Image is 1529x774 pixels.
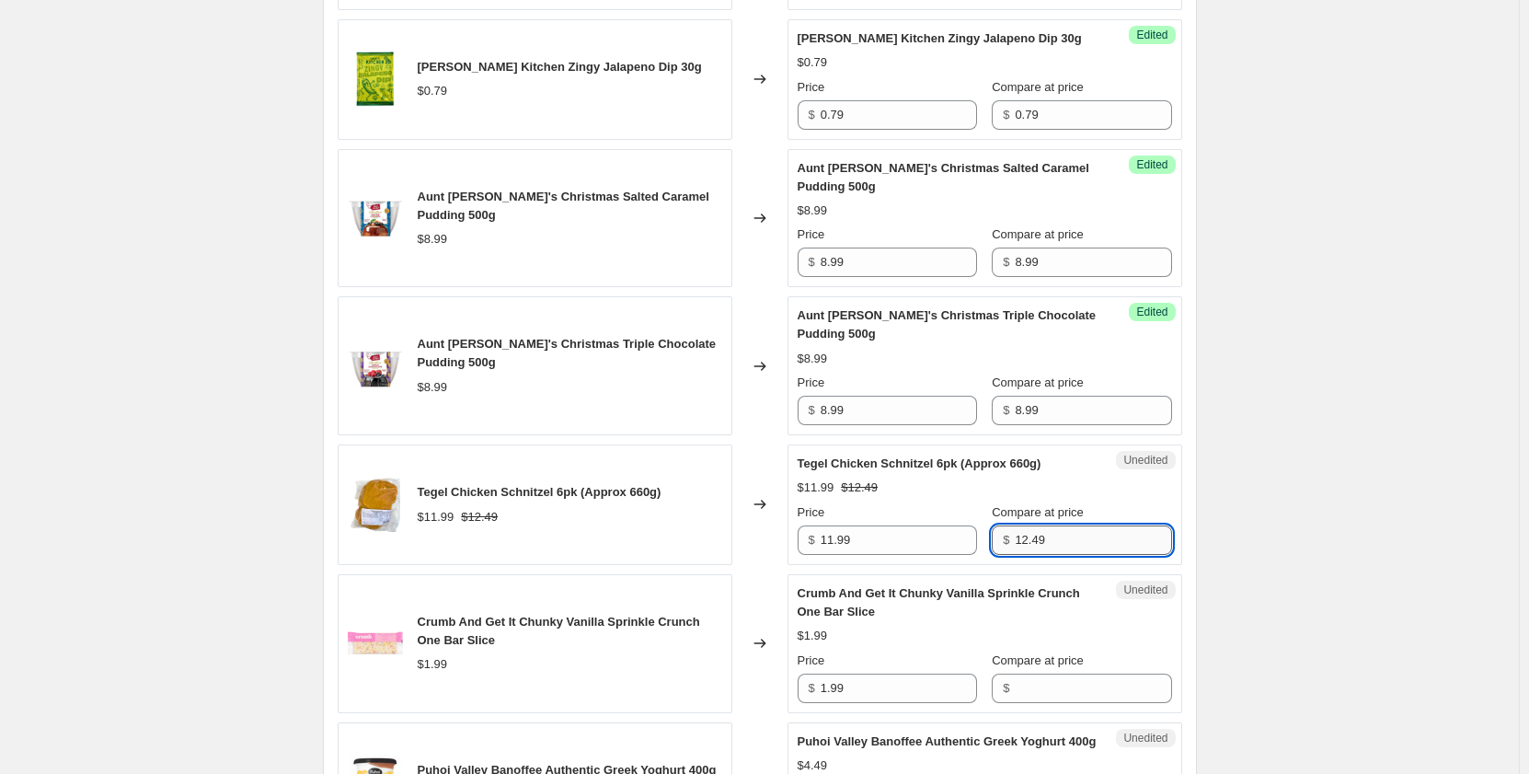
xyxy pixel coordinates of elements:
[418,378,448,397] div: $8.99
[798,53,828,72] div: $0.79
[798,308,1097,341] span: Aunt [PERSON_NAME]'s Christmas Triple Chocolate Pudding 500g
[1123,731,1167,745] span: Unedited
[418,230,448,248] div: $8.99
[418,485,661,499] span: Tegel Chicken Schnitzel 6pk (Approx 660g)
[1003,681,1009,695] span: $
[1003,403,1009,417] span: $
[798,31,1082,45] span: [PERSON_NAME] Kitchen Zingy Jalapeno Dip 30g
[348,52,403,107] img: Culley_sKitchenZingyJalapenoDip30g_80x.png
[809,681,815,695] span: $
[809,403,815,417] span: $
[798,653,825,667] span: Price
[992,505,1084,519] span: Compare at price
[809,108,815,121] span: $
[992,80,1084,94] span: Compare at price
[798,350,828,368] div: $8.99
[992,375,1084,389] span: Compare at price
[1003,255,1009,269] span: $
[992,653,1084,667] span: Compare at price
[418,60,702,74] span: [PERSON_NAME] Kitchen Zingy Jalapeno Dip 30g
[348,616,403,671] img: CrumbAndGetItChunkyVanillaSprinkleCrunchOneBarSlice_80x.png
[798,161,1089,193] span: Aunt [PERSON_NAME]'s Christmas Salted Caramel Pudding 500g
[1136,28,1167,42] span: Edited
[348,339,403,394] img: AuntBetty_sChristmasTripleChocolatePudding500g_80x.png
[1003,533,1009,547] span: $
[348,477,403,532] img: TegelChickenSchnitzel6pk_Approx660g_80x.png
[992,227,1084,241] span: Compare at price
[798,80,825,94] span: Price
[1003,108,1009,121] span: $
[841,479,878,497] strike: $12.49
[461,508,498,526] strike: $12.49
[1123,583,1167,597] span: Unedited
[418,508,454,526] div: $11.99
[809,255,815,269] span: $
[798,627,828,645] div: $1.99
[798,734,1097,748] span: Puhoi Valley Banoffee Authentic Greek Yoghurt 400g
[1123,453,1167,468] span: Unedited
[798,479,834,497] div: $11.99
[809,533,815,547] span: $
[798,586,1080,618] span: Crumb And Get It Chunky Vanilla Sprinkle Crunch One Bar Slice
[418,190,709,222] span: Aunt [PERSON_NAME]'s Christmas Salted Caramel Pudding 500g
[1136,305,1167,319] span: Edited
[798,456,1041,470] span: Tegel Chicken Schnitzel 6pk (Approx 660g)
[418,655,448,674] div: $1.99
[798,505,825,519] span: Price
[798,375,825,389] span: Price
[418,615,700,647] span: Crumb And Get It Chunky Vanilla Sprinkle Crunch One Bar Slice
[798,202,828,220] div: $8.99
[418,337,717,369] span: Aunt [PERSON_NAME]'s Christmas Triple Chocolate Pudding 500g
[798,227,825,241] span: Price
[418,82,448,100] div: $0.79
[1136,157,1167,172] span: Edited
[348,191,403,246] img: AuntBetty_sChristmasSaltedCaramelPudding500g_80x.png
